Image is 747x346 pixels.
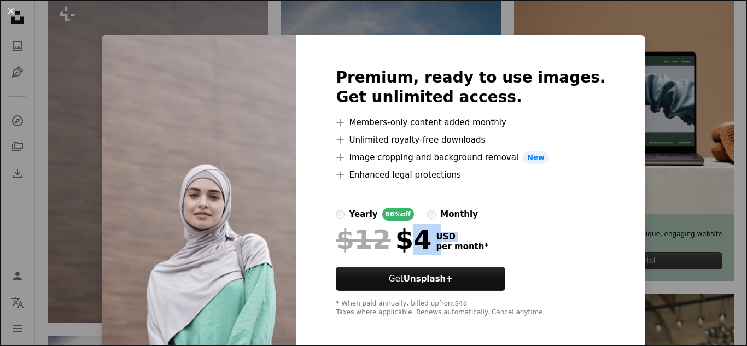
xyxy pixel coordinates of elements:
span: per month * [436,242,488,251]
span: $12 [336,225,390,254]
div: monthly [440,208,478,221]
button: GetUnsplash+ [336,267,505,291]
li: Enhanced legal protections [336,168,605,181]
span: New [523,151,549,164]
strong: Unsplash+ [404,274,453,284]
div: yearly [349,208,377,221]
div: 66% off [382,208,415,221]
span: USD [436,232,488,242]
li: Members-only content added monthly [336,116,605,129]
div: * When paid annually, billed upfront $48 Taxes where applicable. Renews automatically. Cancel any... [336,300,605,317]
input: yearly66%off [336,210,345,219]
div: $4 [336,225,431,254]
li: Unlimited royalty-free downloads [336,133,605,146]
h2: Premium, ready to use images. Get unlimited access. [336,68,605,107]
li: Image cropping and background removal [336,151,605,164]
input: monthly [427,210,436,219]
